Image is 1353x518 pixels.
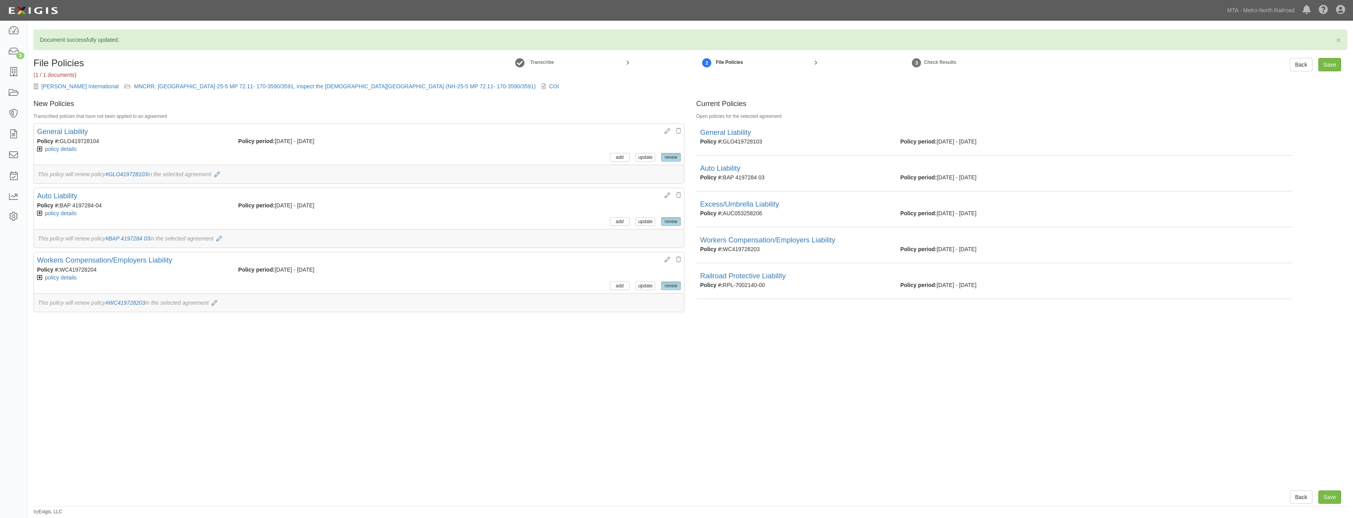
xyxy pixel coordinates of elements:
input: Save [1318,58,1341,71]
button: renew [661,217,681,226]
a: Check Results [922,59,956,65]
a: Railroad Protective Liability [700,272,786,280]
strong: Policy period: [900,174,937,181]
a: Delete policy [676,191,681,199]
strong: Policy period: [900,246,937,252]
div: WC419728203 [694,245,895,253]
div: This policy will renew policy in the selected agreement [34,165,684,184]
span: × [1336,35,1341,45]
strong: Policy #: [37,138,60,144]
a: General Liability [37,128,88,136]
a: Back [1290,490,1312,504]
a: #GLO419728103 [105,171,147,177]
a: MTA - Metro-North Railroad [1223,2,1299,18]
a: Edit Document [514,54,526,71]
div: [DATE] - [DATE] [238,201,520,209]
div: GLO419728103 [694,138,895,145]
button: renew [661,281,681,290]
strong: Policy period: [238,266,275,273]
strong: Policy period: [900,210,937,216]
strong: Policy period: [900,282,937,288]
img: Logo [6,4,60,18]
a: Transcribe [529,59,554,65]
small: Transcribed policies that have not been applied to an agreement [34,114,167,119]
div: [DATE] - [DATE] [895,245,1195,253]
a: Auto Liability [37,192,77,200]
small: by [34,509,62,515]
strong: Policy #: [700,138,723,145]
div: GLO419728104 [37,137,238,145]
small: Transcribe [530,60,554,65]
div: BAP 4197284-04 [37,201,238,209]
a: policy details [37,210,76,216]
a: Workers Compensation/Employers Liability [700,236,835,244]
div: 3 [16,52,24,59]
strong: Policy period: [238,202,275,209]
div: [DATE] - [DATE] [238,137,520,145]
a: [PERSON_NAME] International [41,83,119,89]
a: Workers Compensation/Employers Liability [37,256,172,264]
h4: New Policies [34,100,684,108]
a: Edit policy [659,127,670,135]
div: [DATE] - [DATE] [895,209,1195,217]
a: policy details [37,146,76,152]
a: 3 [911,54,922,71]
a: Auto Liability [700,164,740,172]
a: Edit policy [659,255,670,263]
h5: (1 / 1 documents) [34,72,84,78]
a: General Liability [700,129,751,136]
h4: Current Policies [696,100,1347,108]
strong: Policy #: [37,202,60,209]
div: [DATE] - [DATE] [895,281,1195,289]
a: Exigis, LLC [39,509,62,514]
button: renew [661,153,681,162]
div: AUC053258206 [694,209,895,217]
strong: Policy #: [700,174,723,181]
a: COI [549,83,559,89]
div: [DATE] - [DATE] [895,138,1195,145]
strong: Policy #: [700,282,723,288]
div: [DATE] - [DATE] [238,266,520,274]
div: This policy will renew policy in the selected agreement [34,294,684,312]
input: Save [1318,490,1341,504]
small: Check Results [924,60,956,65]
a: MNCRR, [GEOGRAPHIC_DATA]-25-5 MP 72.11- 170-3590/3591, inspect the [DEMOGRAPHIC_DATA][GEOGRAPHIC_... [134,83,536,89]
p: Document successfully updated. [40,36,1341,44]
div: RPL-7002140-00 [694,281,895,289]
a: #WC419728203 [105,300,145,306]
a: Back [1290,58,1312,71]
div: This policy will renew policy in the selected agreement [34,229,684,248]
strong: Policy #: [700,210,723,216]
strong: Policy period: [238,138,275,144]
strong: Policy #: [700,246,723,252]
button: add [610,281,630,290]
i: Help Center - Complianz [1319,6,1328,15]
a: Excess/Umbrella Liability [700,200,779,208]
a: Delete policy [676,255,681,263]
a: Edit policy [659,191,670,199]
div: WC419728204 [37,266,238,274]
button: update [635,217,655,226]
button: update [635,281,655,290]
button: Close [1336,36,1341,44]
small: Open policies for the selected agreement [696,114,782,119]
div: [DATE] - [DATE] [895,173,1195,181]
button: add [610,217,630,226]
h1: File Policies [34,58,84,68]
div: BAP 4197284 03 [694,173,895,181]
a: #BAP 4197284 03 [105,235,150,242]
strong: Policy #: [37,266,60,273]
a: Delete policy [676,127,681,135]
button: update [635,153,655,162]
button: add [610,153,630,162]
strong: Policy period: [900,138,937,145]
a: policy details [37,274,76,281]
strong: 3 [911,58,922,68]
strong: 2 [701,58,713,68]
small: File Policies [716,60,743,65]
